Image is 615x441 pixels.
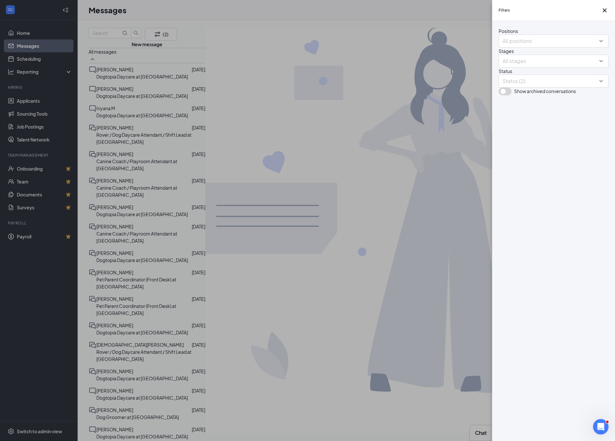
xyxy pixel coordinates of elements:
svg: Cross [601,6,609,14]
span: Show archived conversations [514,88,576,95]
h5: Filters [499,7,510,13]
iframe: Intercom live chat [593,419,609,435]
span: Status [499,68,512,74]
span: Stages [499,48,514,54]
span: Positions [499,28,518,34]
